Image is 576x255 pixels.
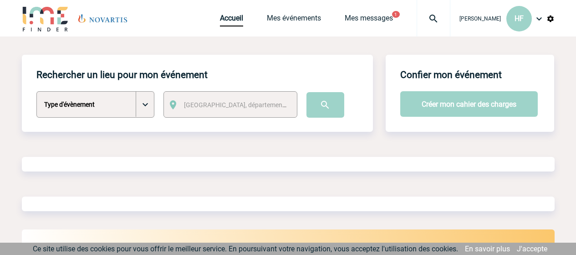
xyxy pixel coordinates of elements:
span: HF [515,14,524,23]
a: En savoir plus [465,245,510,253]
h4: Confier mon événement [400,69,502,80]
a: Mes messages [345,14,393,26]
span: [PERSON_NAME] [459,16,501,22]
span: Ce site utilise des cookies pour vous offrir le meilleur service. En poursuivant votre navigation... [33,245,458,253]
button: Créer mon cahier des charges [400,91,538,117]
a: J'accepte [517,245,547,253]
img: IME-Finder [22,5,69,31]
button: 1 [392,11,400,18]
a: Mes événements [267,14,321,26]
input: Submit [306,92,344,118]
a: Accueil [220,14,243,26]
h4: Rechercher un lieu pour mon événement [36,69,208,80]
span: [GEOGRAPHIC_DATA], département, région... [184,101,311,109]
